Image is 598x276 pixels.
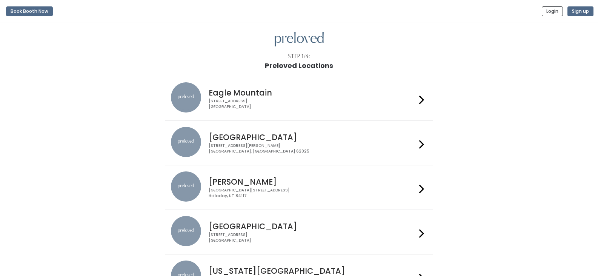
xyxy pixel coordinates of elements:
button: Login [542,6,563,16]
button: Book Booth Now [6,6,53,16]
div: [STREET_ADDRESS] [GEOGRAPHIC_DATA] [209,99,416,109]
a: preloved location Eagle Mountain [STREET_ADDRESS][GEOGRAPHIC_DATA] [171,82,427,114]
h4: [GEOGRAPHIC_DATA] [209,222,416,231]
a: preloved location [GEOGRAPHIC_DATA] [STREET_ADDRESS][GEOGRAPHIC_DATA] [171,216,427,248]
h4: [US_STATE][GEOGRAPHIC_DATA] [209,267,416,275]
img: preloved logo [275,32,324,47]
img: preloved location [171,216,201,246]
a: Book Booth Now [6,3,53,20]
img: preloved location [171,82,201,113]
div: [STREET_ADDRESS][PERSON_NAME] [GEOGRAPHIC_DATA], [GEOGRAPHIC_DATA] 62025 [209,143,416,154]
a: preloved location [GEOGRAPHIC_DATA] [STREET_ADDRESS][PERSON_NAME][GEOGRAPHIC_DATA], [GEOGRAPHIC_D... [171,127,427,159]
h1: Preloved Locations [265,62,333,69]
div: [STREET_ADDRESS] [GEOGRAPHIC_DATA] [209,232,416,243]
div: Step 1/4: [288,52,310,60]
img: preloved location [171,127,201,157]
button: Sign up [567,6,593,16]
img: preloved location [171,171,201,202]
a: preloved location [PERSON_NAME] [GEOGRAPHIC_DATA][STREET_ADDRESS]Holladay, UT 84117 [171,171,427,204]
h4: [PERSON_NAME] [209,177,416,186]
h4: [GEOGRAPHIC_DATA] [209,133,416,142]
h4: Eagle Mountain [209,88,416,97]
div: [GEOGRAPHIC_DATA][STREET_ADDRESS] Holladay, UT 84117 [209,188,416,199]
